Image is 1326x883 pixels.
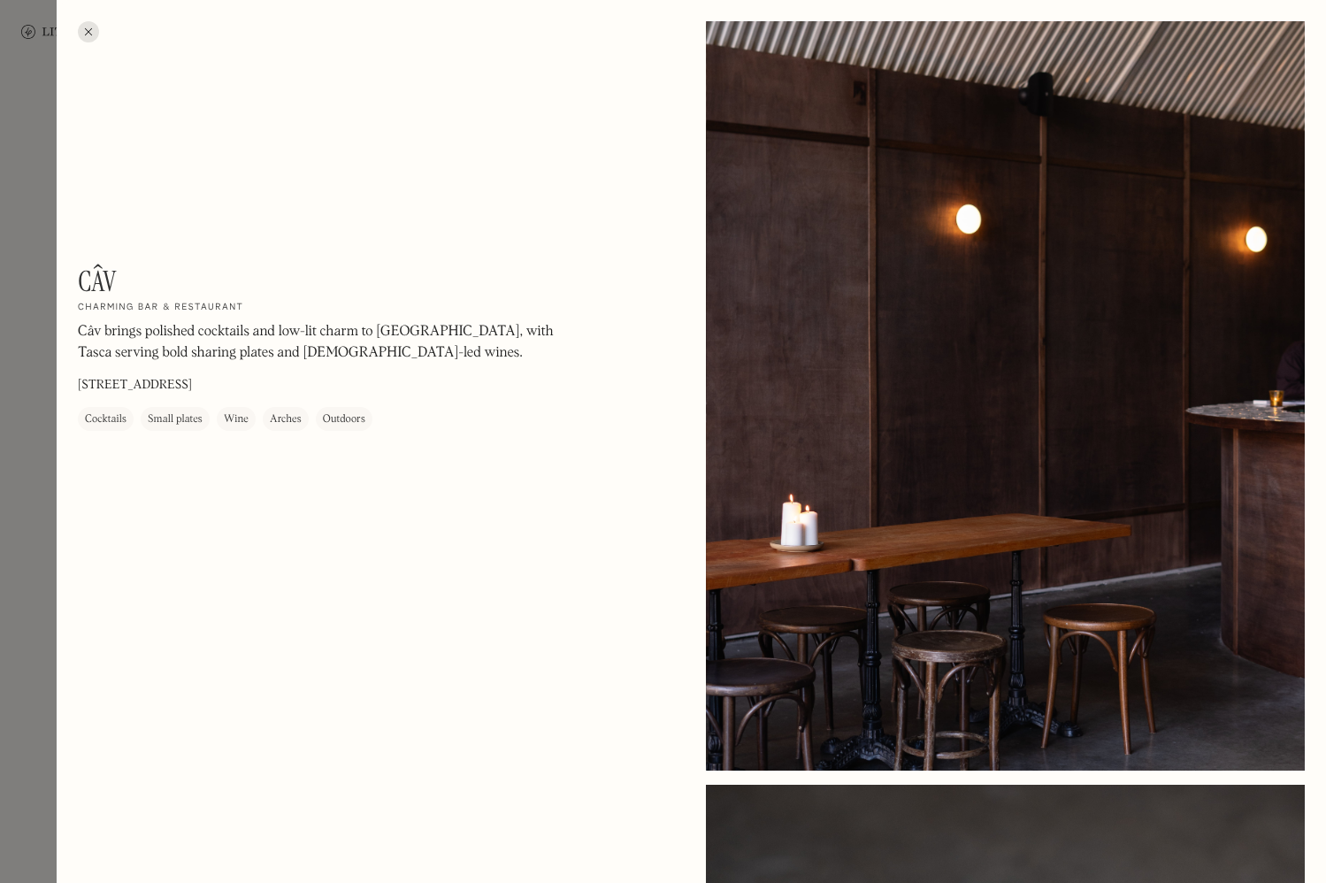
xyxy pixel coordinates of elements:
p: [STREET_ADDRESS] [78,377,192,395]
p: Câv brings polished cocktails and low-lit charm to [GEOGRAPHIC_DATA], with Tasca serving bold sha... [78,322,556,365]
h1: Câv [78,265,117,298]
div: Arches [270,411,302,429]
div: Small plates [148,411,203,429]
div: Wine [224,411,249,429]
div: Cocktails [85,411,126,429]
div: Outdoors [323,411,365,429]
h2: Charming bar & restaurant [78,303,243,315]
